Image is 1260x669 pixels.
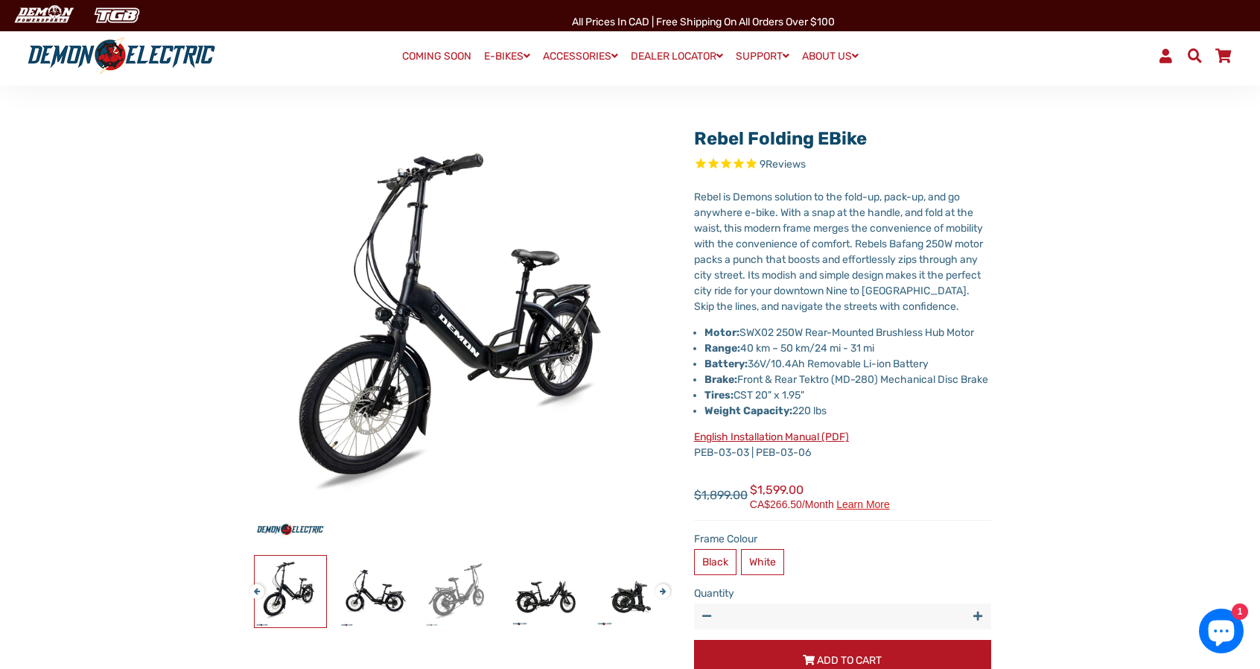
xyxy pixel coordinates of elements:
[704,356,991,372] li: 36V/10.4Ah Removable Li-ion Battery
[1194,609,1248,657] inbox-online-store-chat: Shopify online store chat
[694,586,991,601] label: Quantity
[704,325,991,340] li: SWX02 250W Rear-Mounted Brushless Hub Motor
[538,45,623,67] a: ACCESSORIES
[704,358,748,370] strong: Battery:
[704,372,991,387] li: Front & Rear Tektro (MD-280) Mechanical Disc Brake
[86,3,147,28] img: TGB Canada
[424,556,496,627] img: Rebel Folding eBike - Demon Electric
[479,45,535,67] a: E-BIKES
[340,556,411,627] img: Rebel Folding eBike - Demon Electric
[750,481,890,510] span: $1,599.00
[22,37,220,75] img: Demon Electric logo
[965,603,991,630] button: Increase item quantity by one
[797,45,864,67] a: ABOUT US
[397,46,477,67] a: COMING SOON
[694,549,736,575] label: Black
[766,159,806,171] span: Reviews
[694,603,720,630] button: Reduce item quantity by one
[255,556,326,627] img: Rebel Folding eBike - Demon Electric
[694,191,983,313] span: Rebel is Demons solution to the fold-up, pack-up, and go anywhere e-bike. With a snap at the hand...
[694,156,991,174] span: Rated 5.0 out of 5 stars 9 reviews
[704,387,991,403] li: CST 20" x 1.95"
[704,342,740,355] strong: Range:
[694,531,991,547] label: Frame Colour
[509,556,581,627] img: Rebel Folding eBike - Demon Electric
[694,603,991,630] input: quantity
[572,16,835,28] span: All Prices in CAD | Free shipping on all orders over $100
[741,549,784,575] label: White
[249,577,258,594] button: Previous
[694,429,991,460] p: PEB-03-03 | PEB-03-06
[704,373,737,386] strong: Brake:
[694,128,867,149] a: Rebel Folding eBike
[731,45,795,67] a: SUPPORT
[694,486,748,504] span: $1,899.00
[760,159,806,171] span: 9 reviews
[694,431,849,443] a: English Installation Manual (PDF)
[817,654,882,667] span: Add to Cart
[594,556,666,627] img: Rebel Folding eBike - Demon Electric
[7,3,79,28] img: Demon Electric
[704,340,991,356] li: 40 km – 50 km/24 mi - 31 mi
[704,389,734,402] strong: Tires:
[655,577,664,594] button: Next
[704,403,991,419] li: 220 lbs
[626,45,728,67] a: DEALER LOCATOR
[704,326,739,339] strong: Motor:
[704,405,792,417] strong: Weight Capacity:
